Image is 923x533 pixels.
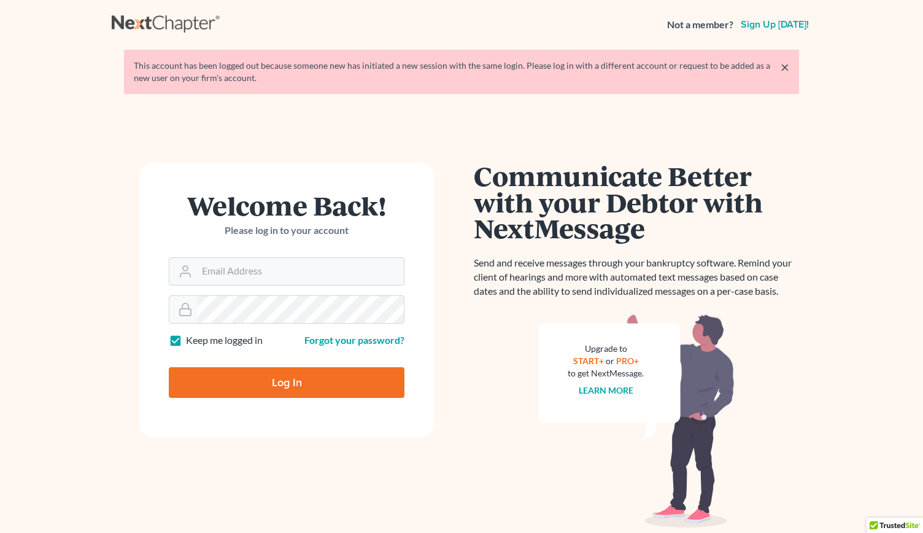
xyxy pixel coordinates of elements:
[781,60,789,74] a: ×
[616,356,639,366] a: PRO+
[169,224,404,238] p: Please log in to your account
[474,256,799,298] p: Send and receive messages through your bankruptcy software. Remind your client of hearings and mo...
[474,163,799,241] h1: Communicate Better with your Debtor with NextMessage
[579,385,633,395] a: Learn more
[186,333,263,348] label: Keep me logged in
[134,60,789,84] div: This account has been logged out because someone new has initiated a new session with the same lo...
[568,343,644,355] div: Upgrade to
[573,356,604,366] a: START+
[169,192,404,219] h1: Welcome Back!
[538,313,735,528] img: nextmessage_bg-59042aed3d76b12b5cd301f8e5b87938c9018125f34e5fa2b7a6b67550977c72.svg
[667,18,733,32] strong: Not a member?
[197,258,404,285] input: Email Address
[568,367,644,379] div: to get NextMessage.
[304,334,404,346] a: Forgot your password?
[606,356,614,366] span: or
[169,367,404,398] input: Log In
[738,20,811,29] a: Sign up [DATE]!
